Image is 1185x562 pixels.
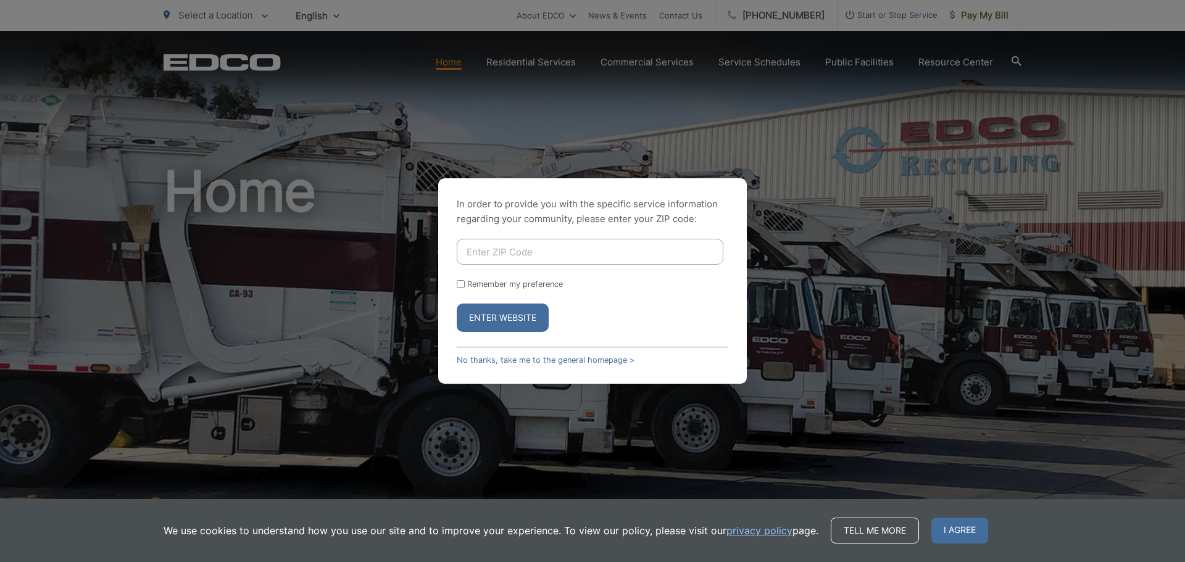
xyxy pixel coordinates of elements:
[457,197,728,226] p: In order to provide you with the specific service information regarding your community, please en...
[726,523,792,538] a: privacy policy
[457,304,549,332] button: Enter Website
[931,518,988,543] span: I agree
[457,239,723,265] input: Enter ZIP Code
[467,279,563,289] label: Remember my preference
[831,518,919,543] a: Tell me more
[164,523,818,538] p: We use cookies to understand how you use our site and to improve your experience. To view our pol...
[457,355,634,365] a: No thanks, take me to the general homepage >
